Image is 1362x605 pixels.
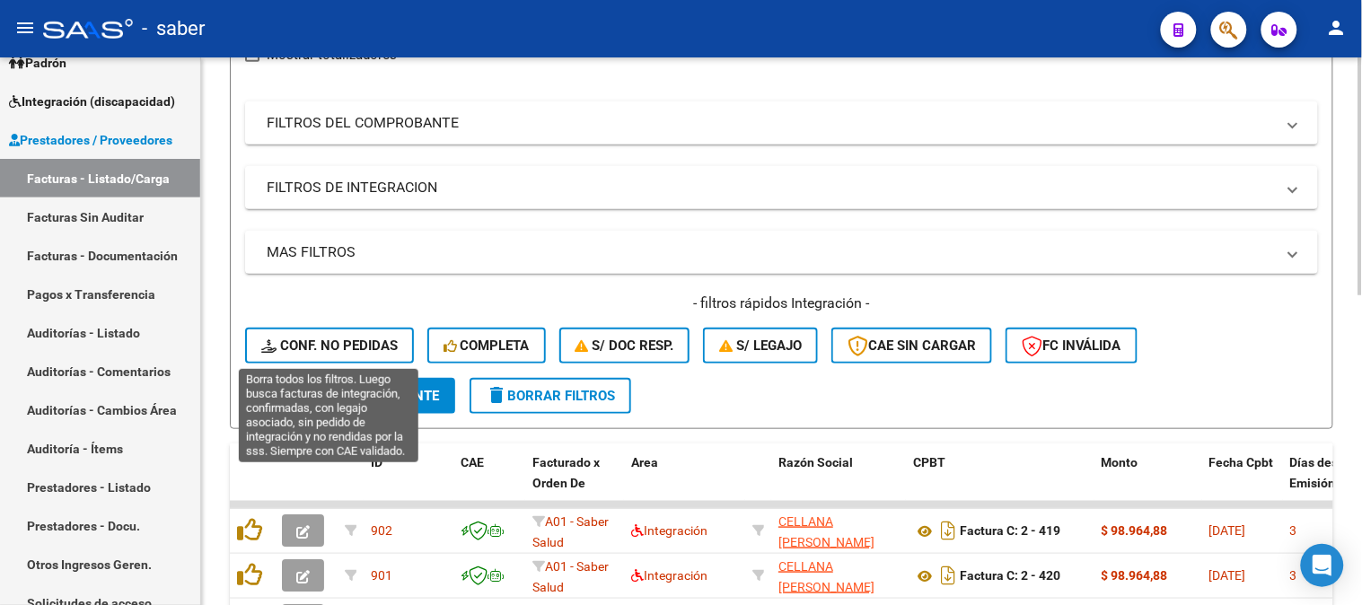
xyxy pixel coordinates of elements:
[1202,443,1283,522] datatable-header-cell: Fecha Cpbt
[371,568,392,583] span: 901
[778,514,874,549] span: CELLANA [PERSON_NAME]
[1209,523,1246,538] span: [DATE]
[453,443,525,522] datatable-header-cell: CAE
[245,328,414,364] button: Conf. no pedidas
[261,388,439,404] span: Buscar Comprobante
[778,455,853,469] span: Razón Social
[771,443,906,522] datatable-header-cell: Razón Social
[848,338,976,354] span: CAE SIN CARGAR
[9,53,66,73] span: Padrón
[245,231,1318,274] mat-expansion-panel-header: MAS FILTROS
[267,242,1275,262] mat-panel-title: MAS FILTROS
[1326,17,1348,39] mat-icon: person
[960,524,1060,539] strong: Factura C: 2 - 419
[1102,523,1168,538] strong: $ 98.964,88
[142,9,205,48] span: - saber
[364,443,453,522] datatable-header-cell: ID
[1209,568,1246,583] span: [DATE]
[936,516,960,545] i: Descargar documento
[1094,443,1202,522] datatable-header-cell: Monto
[532,455,600,490] span: Facturado x Orden De
[631,455,658,469] span: Area
[831,328,992,364] button: CAE SIN CARGAR
[261,384,283,406] mat-icon: search
[624,443,745,522] datatable-header-cell: Area
[906,443,1094,522] datatable-header-cell: CPBT
[245,294,1318,313] h4: - filtros rápidos Integración -
[631,523,707,538] span: Integración
[1006,328,1138,364] button: FC Inválida
[9,130,172,150] span: Prestadores / Proveedores
[913,455,945,469] span: CPBT
[1102,568,1168,583] strong: $ 98.964,88
[703,328,818,364] button: S/ legajo
[532,559,609,594] span: A01 - Saber Salud
[778,512,899,549] div: 27369015082
[960,569,1060,583] strong: Factura C: 2 - 420
[576,338,674,354] span: S/ Doc Resp.
[1290,455,1353,490] span: Días desde Emisión
[486,384,507,406] mat-icon: delete
[9,92,175,111] span: Integración (discapacidad)
[1022,338,1121,354] span: FC Inválida
[427,328,546,364] button: Completa
[936,561,960,590] i: Descargar documento
[778,557,899,594] div: 27369015082
[461,455,484,469] span: CAE
[267,178,1275,197] mat-panel-title: FILTROS DE INTEGRACION
[1102,455,1138,469] span: Monto
[631,568,707,583] span: Integración
[371,455,382,469] span: ID
[486,388,615,404] span: Borrar Filtros
[778,559,874,594] span: CELLANA [PERSON_NAME]
[245,101,1318,145] mat-expansion-panel-header: FILTROS DEL COMPROBANTE
[267,113,1275,133] mat-panel-title: FILTROS DEL COMPROBANTE
[261,338,398,354] span: Conf. no pedidas
[1290,523,1297,538] span: 3
[444,338,530,354] span: Completa
[719,338,802,354] span: S/ legajo
[371,523,392,538] span: 902
[245,378,455,414] button: Buscar Comprobante
[245,166,1318,209] mat-expansion-panel-header: FILTROS DE INTEGRACION
[1301,544,1344,587] div: Open Intercom Messenger
[532,514,609,549] span: A01 - Saber Salud
[14,17,36,39] mat-icon: menu
[1209,455,1274,469] span: Fecha Cpbt
[525,443,624,522] datatable-header-cell: Facturado x Orden De
[559,328,690,364] button: S/ Doc Resp.
[470,378,631,414] button: Borrar Filtros
[1290,568,1297,583] span: 3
